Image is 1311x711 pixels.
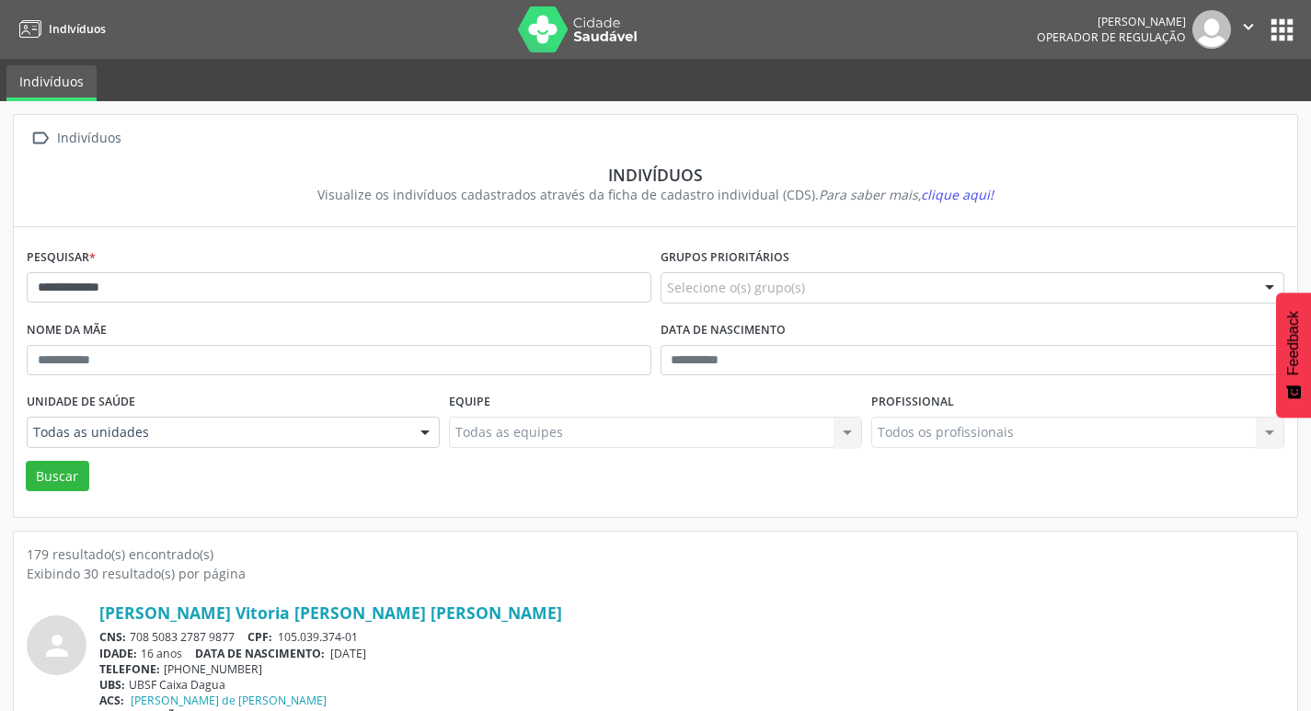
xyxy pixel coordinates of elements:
[131,693,327,708] a: [PERSON_NAME] de [PERSON_NAME]
[53,125,124,152] div: Indivíduos
[40,629,74,662] i: person
[921,186,994,203] span: clique aqui!
[667,278,805,297] span: Selecione o(s) grupo(s)
[1285,311,1302,375] span: Feedback
[661,316,786,345] label: Data de nascimento
[49,21,106,37] span: Indivíduos
[27,388,135,417] label: Unidade de saúde
[1037,29,1186,45] span: Operador de regulação
[1276,292,1311,418] button: Feedback - Mostrar pesquisa
[99,629,126,645] span: CNS:
[195,646,325,661] span: DATA DE NASCIMENTO:
[26,461,89,492] button: Buscar
[99,677,125,693] span: UBS:
[99,646,1284,661] div: 16 anos
[99,661,1284,677] div: [PHONE_NUMBER]
[99,677,1284,693] div: UBSF Caixa Dagua
[99,629,1284,645] div: 708 5083 2787 9877
[278,629,358,645] span: 105.039.374-01
[40,165,1271,185] div: Indivíduos
[99,602,562,623] a: [PERSON_NAME] Vitoria [PERSON_NAME] [PERSON_NAME]
[99,693,124,708] span: ACS:
[819,186,994,203] i: Para saber mais,
[27,316,107,345] label: Nome da mãe
[661,244,789,272] label: Grupos prioritários
[1238,17,1259,37] i: 
[40,185,1271,204] div: Visualize os indivíduos cadastrados através da ficha de cadastro individual (CDS).
[27,545,1284,564] div: 179 resultado(s) encontrado(s)
[99,661,160,677] span: TELEFONE:
[449,388,490,417] label: Equipe
[27,244,96,272] label: Pesquisar
[27,564,1284,583] div: Exibindo 30 resultado(s) por página
[247,629,272,645] span: CPF:
[33,423,402,442] span: Todas as unidades
[330,646,366,661] span: [DATE]
[27,125,53,152] i: 
[871,388,954,417] label: Profissional
[1231,10,1266,49] button: 
[1192,10,1231,49] img: img
[1266,14,1298,46] button: apps
[99,646,137,661] span: IDADE:
[27,125,124,152] a:  Indivíduos
[1037,14,1186,29] div: [PERSON_NAME]
[6,65,97,101] a: Indivíduos
[13,14,106,44] a: Indivíduos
